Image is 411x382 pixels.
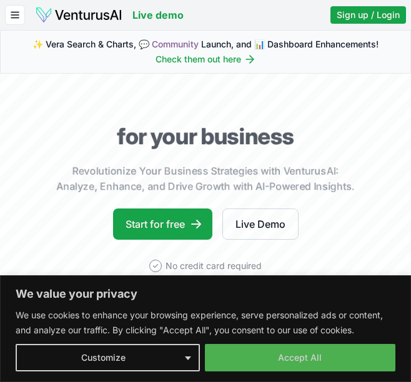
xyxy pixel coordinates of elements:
[113,208,212,240] a: Start for free
[35,6,122,24] img: logo
[330,6,406,24] a: Sign up / Login
[156,53,256,66] a: Check them out here
[16,344,200,371] button: Customize
[337,9,400,21] span: Sign up / Login
[152,39,199,49] a: Community
[205,344,396,371] button: Accept All
[222,208,299,240] a: Live Demo
[16,286,395,301] p: We value your privacy
[32,38,379,51] span: ✨ Vera Search & Charts, 💬 Launch, and 📊 Dashboard Enhancements!
[16,308,395,338] p: We use cookies to enhance your browsing experience, serve personalized ads or content, and analyz...
[132,7,184,22] a: Live demo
